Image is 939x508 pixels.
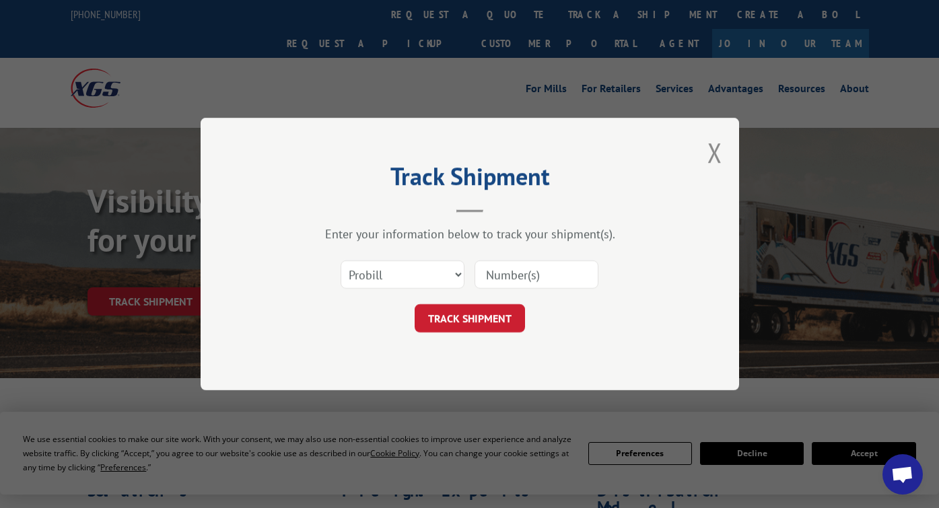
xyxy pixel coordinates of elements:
[475,260,598,289] input: Number(s)
[415,304,525,332] button: TRACK SHIPMENT
[707,135,722,170] button: Close modal
[268,167,672,192] h2: Track Shipment
[882,454,923,495] div: Open chat
[268,226,672,242] div: Enter your information below to track your shipment(s).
